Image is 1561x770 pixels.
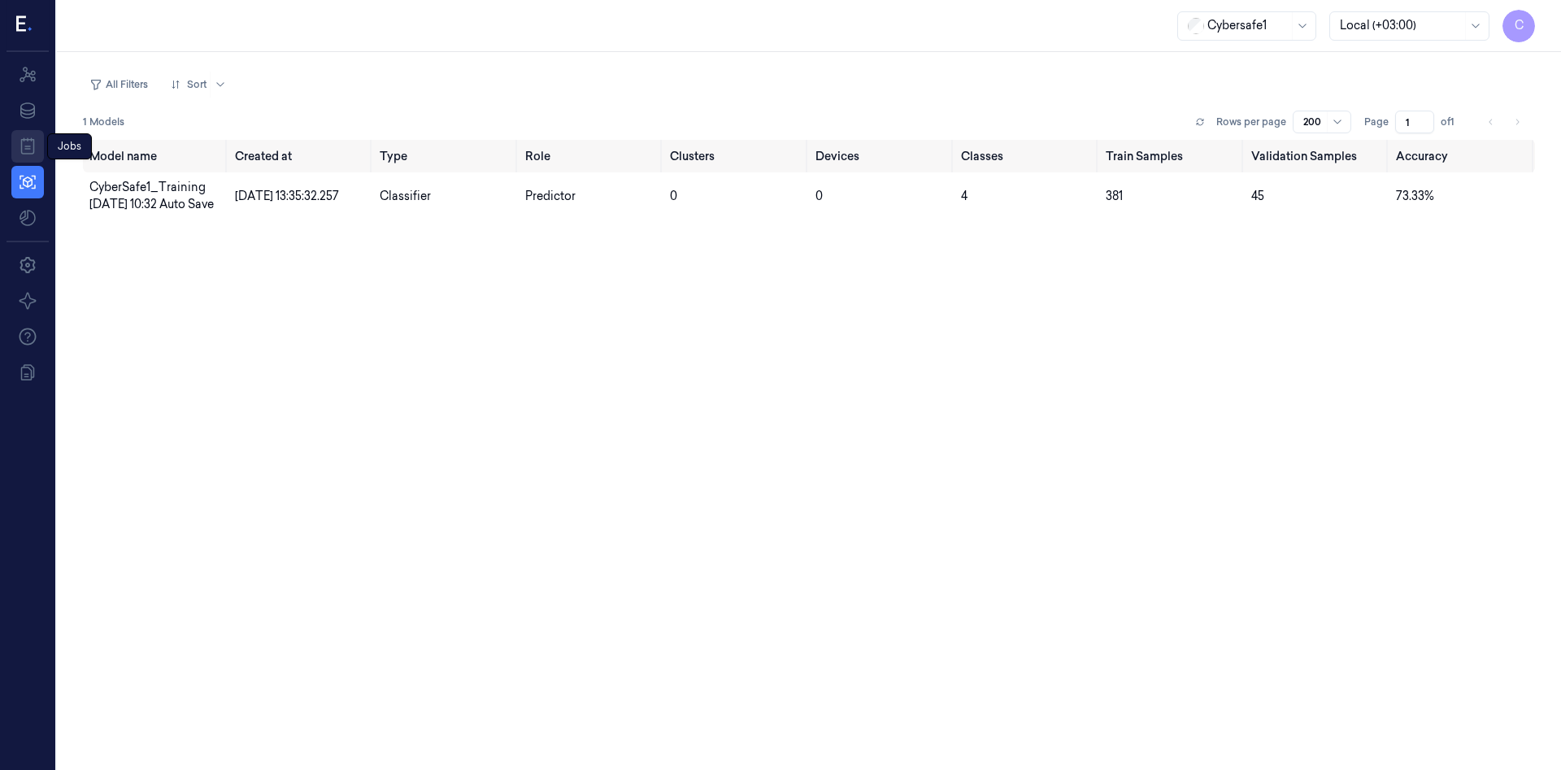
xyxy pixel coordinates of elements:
th: Role [519,140,664,172]
span: 0 [815,189,823,203]
th: Validation Samples [1245,140,1390,172]
span: Page [1364,115,1389,129]
span: 1 Models [83,115,124,129]
th: Created at [228,140,374,172]
span: 73.33% [1396,189,1434,203]
th: Devices [809,140,954,172]
p: Rows per page [1216,115,1286,129]
span: CyberSafe1_Training [DATE] 10:32 Auto Save [89,180,214,211]
span: 0 [670,189,677,203]
th: Train Samples [1099,140,1245,172]
span: [DATE] 13:35:32.257 [235,189,339,203]
th: Clusters [663,140,809,172]
span: 381 [1106,189,1123,203]
button: C [1502,10,1535,42]
th: Model name [83,140,228,172]
nav: pagination [1480,111,1528,133]
span: of 1 [1441,115,1467,129]
span: Predictor [525,189,576,203]
span: Classifier [380,189,431,203]
span: 45 [1251,189,1264,203]
th: Classes [954,140,1100,172]
span: 4 [961,189,967,203]
button: All Filters [83,72,154,98]
th: Type [373,140,519,172]
th: Accuracy [1389,140,1535,172]
div: Jobs [47,133,92,159]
